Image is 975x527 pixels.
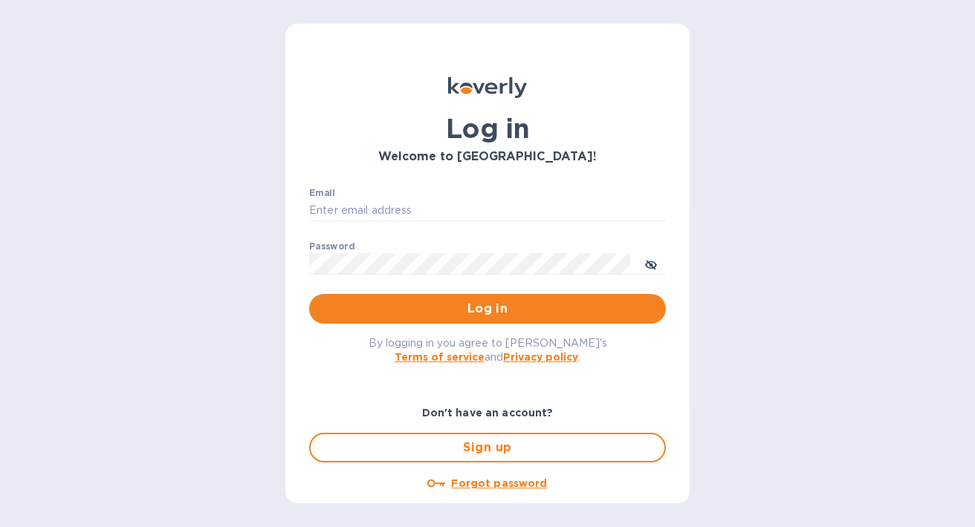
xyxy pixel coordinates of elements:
[636,249,666,278] button: toggle password visibility
[451,477,547,489] u: Forgot password
[448,77,527,98] img: Koverly
[323,439,652,456] span: Sign up
[369,337,607,363] span: By logging in you agree to [PERSON_NAME]'s and .
[309,200,666,222] input: Enter email address
[309,242,354,251] label: Password
[395,351,485,363] a: Terms of service
[321,300,654,318] span: Log in
[309,433,666,462] button: Sign up
[309,294,666,324] button: Log in
[422,407,554,419] b: Don't have an account?
[309,189,335,197] label: Email
[503,351,578,363] a: Privacy policy
[309,113,666,144] h1: Log in
[309,150,666,164] h3: Welcome to [GEOGRAPHIC_DATA]!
